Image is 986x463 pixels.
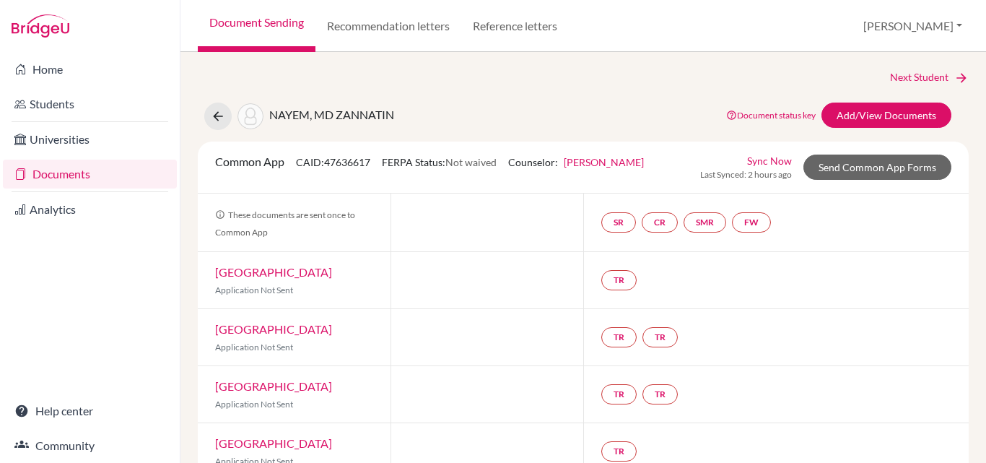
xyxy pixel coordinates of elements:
span: Application Not Sent [215,285,293,295]
img: Bridge-U [12,14,69,38]
a: TR [601,384,637,404]
a: Add/View Documents [821,103,951,128]
a: Community [3,431,177,460]
a: Home [3,55,177,84]
span: NAYEM, MD ZANNATIN [269,108,394,121]
a: Document status key [726,110,816,121]
a: [GEOGRAPHIC_DATA] [215,322,332,336]
span: Application Not Sent [215,342,293,352]
a: TR [601,327,637,347]
a: Documents [3,160,177,189]
span: Application Not Sent [215,399,293,410]
a: [GEOGRAPHIC_DATA] [215,379,332,393]
a: Help center [3,397,177,425]
a: [PERSON_NAME] [564,156,644,168]
a: Students [3,90,177,118]
a: SR [601,212,636,233]
span: Last Synced: 2 hours ago [700,168,792,181]
a: SMR [684,212,726,233]
a: TR [601,441,637,462]
span: Not waived [445,156,497,168]
a: FW [732,212,771,233]
button: [PERSON_NAME] [857,12,969,40]
a: TR [642,327,678,347]
a: TR [642,384,678,404]
span: Counselor: [508,156,644,168]
a: Send Common App Forms [803,155,951,180]
a: [GEOGRAPHIC_DATA] [215,436,332,450]
a: [GEOGRAPHIC_DATA] [215,265,332,279]
span: FERPA Status: [382,156,497,168]
a: Sync Now [747,153,792,168]
span: Common App [215,155,284,168]
a: CR [642,212,678,233]
a: Analytics [3,195,177,224]
a: Next Student [890,69,969,85]
span: CAID: 47636617 [296,156,370,168]
span: These documents are sent once to Common App [215,209,355,238]
a: TR [601,270,637,290]
a: Universities [3,125,177,154]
